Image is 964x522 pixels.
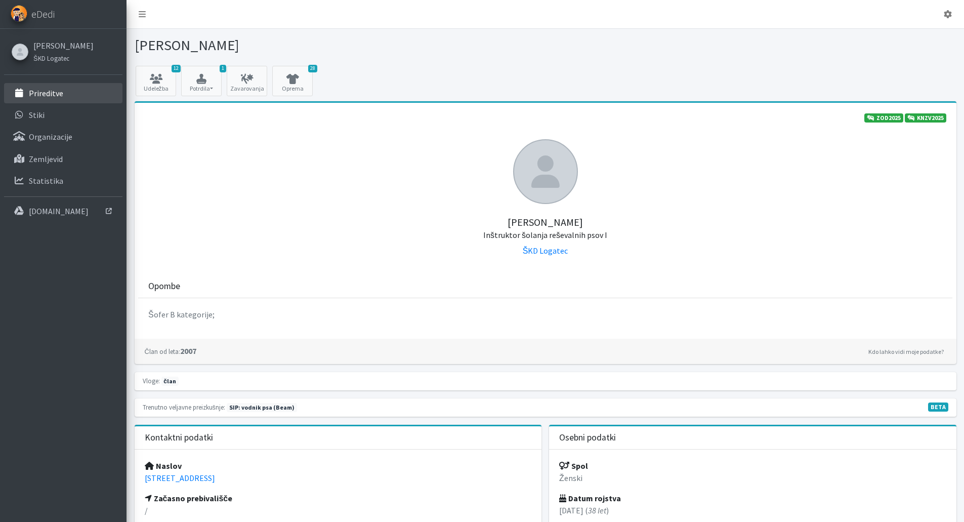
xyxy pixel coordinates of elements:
a: 12 Udeležba [136,66,176,96]
img: eDedi [11,5,27,22]
a: KNZV2025 [905,113,946,123]
strong: Spol [559,461,588,471]
p: Stiki [29,110,45,120]
p: / [145,504,532,516]
small: Vloge: [143,377,160,385]
strong: Datum rojstva [559,493,621,503]
p: Prireditve [29,88,63,98]
a: 28 Oprema [272,66,313,96]
a: Stiki [4,105,122,125]
p: Organizacije [29,132,72,142]
h3: Opombe [148,281,180,292]
h5: [PERSON_NAME] [145,204,946,240]
small: Trenutno veljavne preizkušnje: [143,403,225,411]
span: 1 [220,65,226,72]
p: [DATE] ( ) [559,504,946,516]
p: Zemljevid [29,154,63,164]
a: Organizacije [4,127,122,147]
a: Zemljevid [4,149,122,169]
a: [PERSON_NAME] [33,39,94,52]
small: Inštruktor šolanja reševalnih psov I [483,230,607,240]
a: [STREET_ADDRESS] [145,473,215,483]
p: [DOMAIN_NAME] [29,206,89,216]
h3: Osebni podatki [559,432,616,443]
strong: 2007 [145,346,196,356]
a: Kdo lahko vidi moje podatke? [866,346,946,358]
button: 1 Potrdila [181,66,222,96]
em: 38 let [588,505,606,515]
span: član [161,377,179,386]
a: Zavarovanja [227,66,267,96]
span: Naslednja preizkušnja: jesen 2025 [227,403,297,412]
a: [DOMAIN_NAME] [4,201,122,221]
span: 28 [308,65,317,72]
a: ZOD2025 [864,113,903,123]
p: Šofer B kategorije; [148,308,942,320]
h1: [PERSON_NAME] [135,36,542,54]
span: 12 [172,65,181,72]
a: Statistika [4,171,122,191]
a: ŠKD Logatec [33,52,94,64]
span: eDedi [31,7,55,22]
span: V fazi razvoja [928,403,948,412]
strong: Začasno prebivališče [145,493,233,503]
a: Prireditve [4,83,122,103]
p: Ženski [559,472,946,484]
h3: Kontaktni podatki [145,432,213,443]
a: ŠKD Logatec [523,246,568,256]
strong: Naslov [145,461,182,471]
small: ŠKD Logatec [33,54,69,62]
p: Statistika [29,176,63,186]
small: Član od leta: [145,347,180,355]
